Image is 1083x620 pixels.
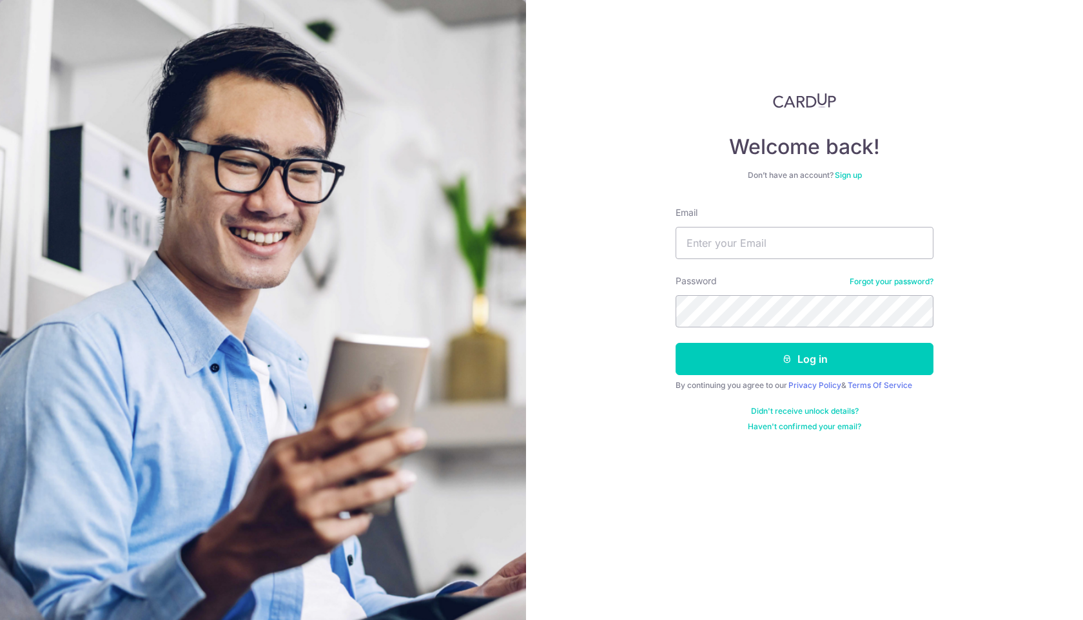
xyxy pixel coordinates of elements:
[676,275,717,287] label: Password
[676,134,933,160] h4: Welcome back!
[676,227,933,259] input: Enter your Email
[773,93,836,108] img: CardUp Logo
[676,206,698,219] label: Email
[835,170,862,180] a: Sign up
[676,343,933,375] button: Log in
[848,380,912,390] a: Terms Of Service
[748,421,861,432] a: Haven't confirmed your email?
[850,276,933,287] a: Forgot your password?
[676,170,933,180] div: Don’t have an account?
[788,380,841,390] a: Privacy Policy
[676,380,933,391] div: By continuing you agree to our &
[751,406,859,416] a: Didn't receive unlock details?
